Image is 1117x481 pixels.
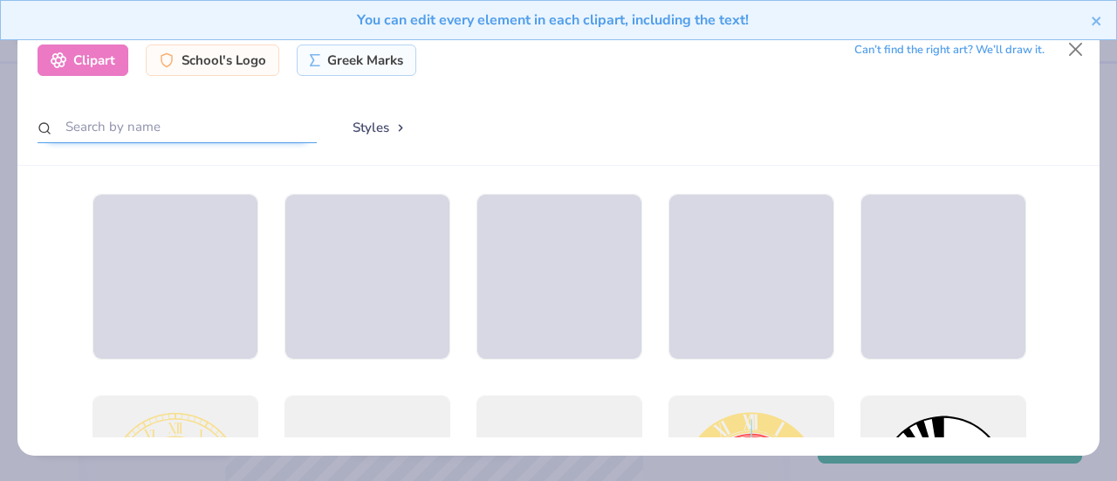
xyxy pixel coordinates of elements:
[38,45,128,76] div: Clipart
[1091,10,1103,31] button: close
[14,10,1091,31] div: You can edit every element in each clipart, including the text!
[334,111,425,144] button: Styles
[38,111,317,143] input: Search by name
[297,45,416,76] div: Greek Marks
[146,45,279,76] div: School's Logo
